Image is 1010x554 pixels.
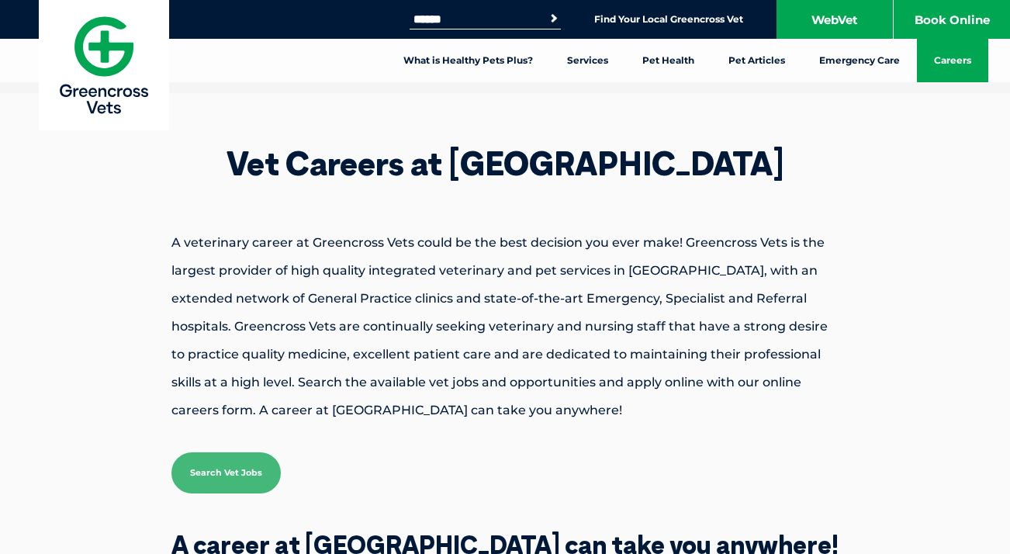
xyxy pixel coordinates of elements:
a: Find Your Local Greencross Vet [594,13,743,26]
a: Services [550,39,625,82]
a: Pet Articles [711,39,802,82]
button: Search [546,11,562,26]
h1: Vet Careers at [GEOGRAPHIC_DATA] [117,147,893,180]
a: Search Vet Jobs [171,452,281,493]
p: A veterinary career at Greencross Vets could be the best decision you ever make! Greencross Vets ... [117,229,893,424]
a: Emergency Care [802,39,917,82]
a: Pet Health [625,39,711,82]
a: Careers [917,39,988,82]
a: What is Healthy Pets Plus? [386,39,550,82]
